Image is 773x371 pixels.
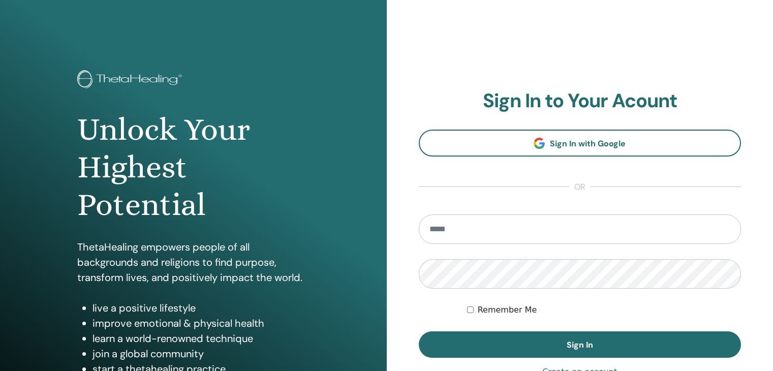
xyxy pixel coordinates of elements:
li: improve emotional & physical health [92,316,310,331]
p: ThetaHealing empowers people of all backgrounds and religions to find purpose, transform lives, a... [77,239,310,285]
span: Sign In with Google [550,138,626,149]
h2: Sign In to Your Acount [419,89,741,113]
li: join a global community [92,346,310,361]
span: or [569,181,591,193]
li: learn a world-renowned technique [92,331,310,346]
a: Sign In with Google [419,130,741,157]
button: Sign In [419,331,741,358]
h1: Unlock Your Highest Potential [77,111,310,224]
div: Keep me authenticated indefinitely or until I manually logout [467,304,741,316]
label: Remember Me [478,304,537,316]
span: Sign In [567,339,593,350]
li: live a positive lifestyle [92,300,310,316]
